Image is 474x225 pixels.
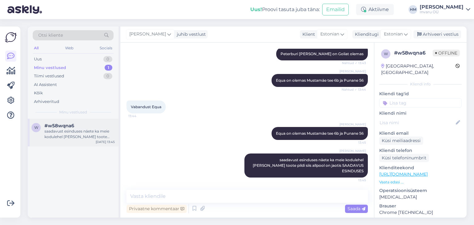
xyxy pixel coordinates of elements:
[379,81,462,87] div: Kliendi info
[384,31,403,38] span: Estonian
[379,179,462,185] p: Vaata edasi ...
[34,73,64,79] div: Tiimi vestlused
[320,31,339,38] span: Estonian
[64,44,75,52] div: Web
[5,31,17,43] img: Askly Logo
[276,131,364,136] span: Equa on olemas Mustamäe tee 6b ja Punane 56
[276,78,364,83] span: Equa on olemas Mustamäe tee 6b ja Punane 56
[379,130,462,137] p: Kliendi email
[250,6,320,13] div: Proovi tasuta juba täna:
[342,87,366,92] span: Nähtud ✓ 13:44
[98,44,114,52] div: Socials
[38,32,63,39] span: Otsi kliente
[342,61,366,65] span: Nähtud ✓ 13:43
[394,49,433,57] div: # w58wqna6
[379,91,462,97] p: Kliendi tag'id
[381,63,455,76] div: [GEOGRAPHIC_DATA], [GEOGRAPHIC_DATA]
[128,114,152,118] span: 13:44
[356,4,394,15] div: Aktiivne
[379,137,423,145] div: Küsi meiliaadressi
[127,205,187,213] div: Privaatne kommentaar
[379,209,462,216] p: Chrome [TECHNICAL_ID]
[343,178,366,182] span: 13:45
[352,31,379,38] div: Klienditugi
[103,56,112,62] div: 0
[250,6,262,12] b: Uus!
[44,123,74,129] span: #w58wqna6
[420,5,464,10] div: [PERSON_NAME]
[379,98,462,108] input: Lisa tag
[34,65,66,71] div: Minu vestlused
[33,44,40,52] div: All
[34,99,59,105] div: Arhiveeritud
[103,73,112,79] div: 0
[433,50,460,56] span: Offline
[131,104,161,109] span: Vabandust Equa
[339,69,366,74] span: [PERSON_NAME]
[343,140,366,145] span: 13:45
[409,5,417,14] div: HM
[174,31,206,38] div: juhib vestlust
[253,157,364,173] span: saadavust esinduses näete ka meie kodulehel [PERSON_NAME] toote pildi siis allpool on jaotis SAAD...
[281,51,364,56] span: Peterburi [PERSON_NAME] on Goliat olemas
[379,110,462,117] p: Kliendi nimi
[379,165,462,171] p: Klienditeekond
[129,31,166,38] span: [PERSON_NAME]
[322,4,349,15] button: Emailid
[34,56,42,62] div: Uus
[300,31,315,38] div: Klient
[34,125,38,130] span: w
[379,154,429,162] div: Küsi telefoninumbrit
[347,206,365,211] span: Saada
[44,129,115,140] div: saadavust esinduses näete ka meie kodulehel [PERSON_NAME] toote pildi siis allpool on jaotis SAAD...
[34,82,57,88] div: AI Assistent
[105,65,112,71] div: 1
[339,149,366,153] span: [PERSON_NAME]
[379,147,462,154] p: Kliendi telefon
[380,119,455,126] input: Lisa nimi
[379,203,462,209] p: Brauser
[379,187,462,194] p: Operatsioonisüsteem
[384,51,388,56] span: w
[420,10,464,14] div: Invaru OÜ
[339,122,366,127] span: [PERSON_NAME]
[379,171,428,177] a: [URL][DOMAIN_NAME]
[34,90,43,96] div: Kõik
[379,194,462,200] p: [MEDICAL_DATA]
[420,5,470,14] a: [PERSON_NAME]Invaru OÜ
[59,109,87,115] span: Minu vestlused
[414,30,461,39] div: Arhiveeri vestlus
[96,140,115,144] div: [DATE] 13:45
